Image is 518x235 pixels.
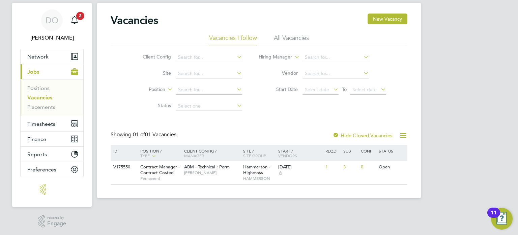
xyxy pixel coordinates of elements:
[20,184,84,195] a: Go to home page
[491,208,513,230] button: Open Resource Center, 11 new notifications
[140,153,150,158] span: Type
[176,69,242,78] input: Search for...
[303,69,369,78] input: Search for...
[133,131,176,138] span: 01 Vacancies
[12,3,92,207] nav: Main navigation
[176,53,242,62] input: Search for...
[27,136,46,142] span: Finance
[21,162,83,177] button: Preferences
[259,70,298,76] label: Vendor
[133,131,145,138] span: 01 of
[359,145,377,157] div: Conf
[184,170,240,175] span: [PERSON_NAME]
[68,9,81,31] a: 2
[176,85,242,95] input: Search for...
[305,87,329,93] span: Select date
[132,102,171,109] label: Status
[21,79,83,116] div: Jobs
[21,116,83,131] button: Timesheets
[47,215,66,221] span: Powered by
[140,176,181,181] span: Permanent
[368,14,407,24] button: New Vacancy
[324,161,341,173] div: 1
[278,164,322,170] div: [DATE]
[491,213,497,221] div: 11
[342,145,359,157] div: Sub
[333,132,393,139] label: Hide Closed Vacancies
[111,131,178,138] div: Showing
[342,161,359,173] div: 3
[21,147,83,162] button: Reports
[303,53,369,62] input: Search for...
[112,161,135,173] div: V175550
[27,166,56,173] span: Preferences
[377,161,406,173] div: Open
[20,9,84,42] a: DO[PERSON_NAME]
[277,145,324,161] div: Start /
[132,54,171,60] label: Client Config
[27,94,52,101] a: Vacancies
[274,34,309,46] li: All Vacancies
[27,69,39,75] span: Jobs
[259,86,298,92] label: Start Date
[278,153,297,158] span: Vendors
[38,215,66,228] a: Powered byEngage
[241,145,277,161] div: Site /
[278,170,283,176] span: 6
[20,34,84,42] span: Davon Osbourne
[111,14,158,27] h2: Vacancies
[209,34,257,46] li: Vacancies I follow
[126,86,165,93] label: Position
[21,64,83,79] button: Jobs
[340,85,349,94] span: To
[47,221,66,227] span: Engage
[112,145,135,157] div: ID
[184,164,230,170] span: ABM - Technical : Perm
[140,164,180,175] span: Contract Manager - Contract Costed
[76,12,84,20] span: 2
[176,101,242,111] input: Select one
[27,104,55,110] a: Placements
[27,151,47,158] span: Reports
[132,70,171,76] label: Site
[352,87,377,93] span: Select date
[324,145,341,157] div: Reqd
[27,53,49,60] span: Network
[243,164,270,175] span: Hammerson - Highcross
[27,121,55,127] span: Timesheets
[243,176,275,181] span: HAMMERSON
[253,54,292,61] label: Hiring Manager
[243,153,266,158] span: Site Group
[182,145,241,161] div: Client Config /
[21,49,83,64] button: Network
[184,153,204,158] span: Manager
[27,85,50,91] a: Positions
[377,145,406,157] div: Status
[21,132,83,146] button: Finance
[135,145,182,162] div: Position /
[46,16,58,25] span: DO
[359,161,377,173] div: 0
[40,184,64,195] img: invictus-group-logo-retina.png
